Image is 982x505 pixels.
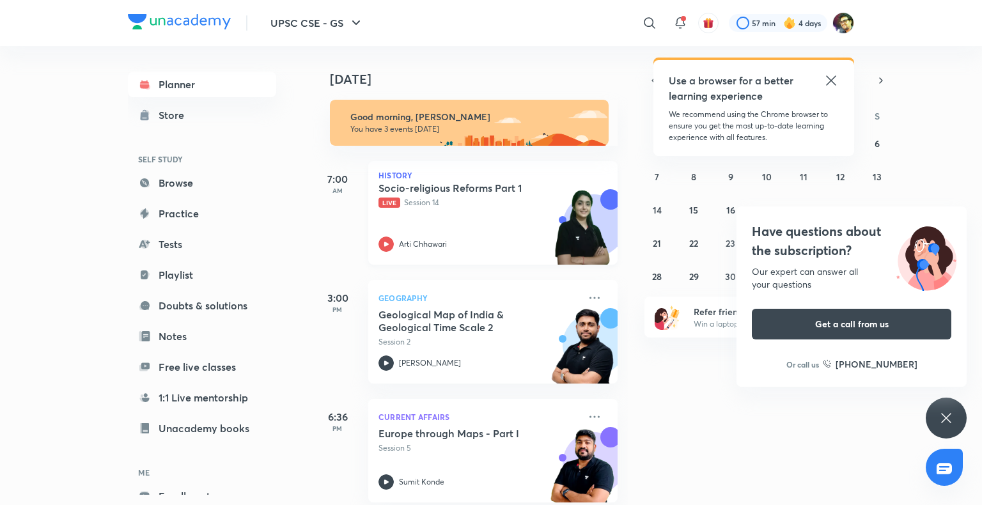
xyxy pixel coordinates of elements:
[312,306,363,313] p: PM
[867,166,887,187] button: September 13, 2025
[128,102,276,128] a: Store
[378,442,579,454] p: Session 5
[378,336,579,348] p: Session 2
[725,270,736,283] abbr: September 30, 2025
[752,265,951,291] div: Our expert can answer all your questions
[547,189,618,277] img: unacademy
[312,409,363,424] h5: 6:36
[793,199,814,220] button: September 18, 2025
[378,409,579,424] p: Current Affairs
[128,72,276,97] a: Planner
[872,204,882,216] abbr: September 20, 2025
[830,199,851,220] button: September 19, 2025
[128,462,276,483] h6: ME
[694,318,851,330] p: Win a laptop, vouchers & more
[886,222,967,291] img: ttu_illustration_new.svg
[312,290,363,306] h5: 3:00
[875,110,880,122] abbr: Saturday
[721,233,741,253] button: September 23, 2025
[691,171,696,183] abbr: September 8, 2025
[726,237,735,249] abbr: September 23, 2025
[647,233,667,253] button: September 21, 2025
[159,107,192,123] div: Store
[263,10,371,36] button: UPSC CSE - GS
[647,166,667,187] button: September 7, 2025
[399,476,444,488] p: Sumit Konde
[330,100,609,146] img: morning
[350,111,597,123] h6: Good morning, [PERSON_NAME]
[683,266,704,286] button: September 29, 2025
[653,237,661,249] abbr: September 21, 2025
[721,166,741,187] button: September 9, 2025
[726,204,735,216] abbr: September 16, 2025
[128,14,231,29] img: Company Logo
[689,204,698,216] abbr: September 15, 2025
[836,204,845,216] abbr: September 19, 2025
[399,357,461,369] p: [PERSON_NAME]
[875,137,880,150] abbr: September 6, 2025
[653,204,662,216] abbr: September 14, 2025
[763,204,771,216] abbr: September 17, 2025
[378,171,607,179] p: History
[128,354,276,380] a: Free live classes
[547,308,618,396] img: unacademy
[786,359,819,370] p: Or call us
[757,166,777,187] button: September 10, 2025
[128,170,276,196] a: Browse
[350,124,597,134] p: You have 3 events [DATE]
[867,133,887,153] button: September 6, 2025
[128,385,276,410] a: 1:1 Live mentorship
[728,171,733,183] abbr: September 9, 2025
[836,357,917,371] h6: [PHONE_NUMBER]
[378,308,538,334] h5: Geological Map of India & Geological Time Scale 2
[836,171,845,183] abbr: September 12, 2025
[752,222,951,260] h4: Have questions about the subscription?
[128,293,276,318] a: Doubts & solutions
[721,199,741,220] button: September 16, 2025
[128,148,276,170] h6: SELF STUDY
[128,323,276,349] a: Notes
[799,204,808,216] abbr: September 18, 2025
[793,166,814,187] button: September 11, 2025
[689,237,698,249] abbr: September 22, 2025
[647,266,667,286] button: September 28, 2025
[378,197,579,208] p: Session 14
[312,187,363,194] p: AM
[647,199,667,220] button: September 14, 2025
[683,233,704,253] button: September 22, 2025
[312,424,363,432] p: PM
[830,166,851,187] button: September 12, 2025
[703,17,714,29] img: avatar
[783,17,796,29] img: streak
[669,73,796,104] h5: Use a browser for a better learning experience
[128,231,276,257] a: Tests
[378,427,538,440] h5: Europe through Maps - Part I
[762,171,772,183] abbr: September 10, 2025
[655,171,659,183] abbr: September 7, 2025
[655,304,680,330] img: referral
[823,357,917,371] a: [PHONE_NUMBER]
[399,238,447,250] p: Arti Chhawari
[128,416,276,441] a: Unacademy books
[378,290,579,306] p: Geography
[312,171,363,187] h5: 7:00
[873,171,882,183] abbr: September 13, 2025
[694,305,851,318] h6: Refer friends
[689,270,699,283] abbr: September 29, 2025
[800,171,807,183] abbr: September 11, 2025
[832,12,854,34] img: Mukesh Kumar Shahi
[378,182,538,194] h5: Socio-religious Reforms Part 1
[757,199,777,220] button: September 17, 2025
[128,201,276,226] a: Practice
[683,199,704,220] button: September 15, 2025
[698,13,719,33] button: avatar
[683,166,704,187] button: September 8, 2025
[128,262,276,288] a: Playlist
[867,199,887,220] button: September 20, 2025
[330,72,630,87] h4: [DATE]
[752,309,951,339] button: Get a call from us
[378,198,400,208] span: Live
[669,109,839,143] p: We recommend using the Chrome browser to ensure you get the most up-to-date learning experience w...
[652,270,662,283] abbr: September 28, 2025
[128,14,231,33] a: Company Logo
